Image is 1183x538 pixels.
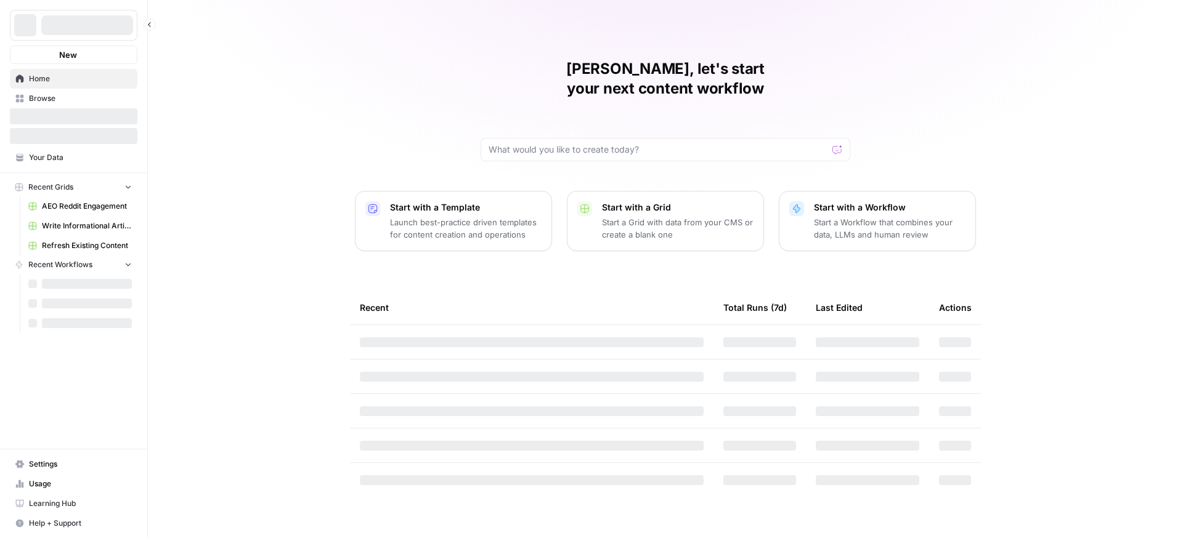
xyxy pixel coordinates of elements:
[28,182,73,193] span: Recent Grids
[29,459,132,470] span: Settings
[779,191,976,251] button: Start with a WorkflowStart a Workflow that combines your data, LLMs and human review
[23,216,137,236] a: Write Informational Article
[10,494,137,513] a: Learning Hub
[42,220,132,231] span: Write Informational Article
[602,216,754,241] p: Start a Grid with data from your CMS or create a blank one
[28,259,92,270] span: Recent Workflows
[59,49,77,61] span: New
[42,240,132,251] span: Refresh Existing Content
[23,196,137,216] a: AEO Reddit Engagement
[29,73,132,84] span: Home
[29,478,132,489] span: Usage
[29,498,132,509] span: Learning Hub
[29,93,132,104] span: Browse
[390,216,542,241] p: Launch best-practice driven templates for content creation and operations
[10,454,137,474] a: Settings
[10,89,137,108] a: Browse
[567,191,764,251] button: Start with a GridStart a Grid with data from your CMS or create a blank one
[814,201,966,214] p: Start with a Workflow
[814,216,966,241] p: Start a Workflow that combines your data, LLMs and human review
[10,474,137,494] a: Usage
[23,236,137,255] a: Refresh Existing Content
[29,518,132,529] span: Help + Support
[10,69,137,89] a: Home
[42,201,132,212] span: AEO Reddit Engagement
[29,152,132,163] span: Your Data
[10,513,137,533] button: Help + Support
[360,291,704,324] div: Recent
[481,59,850,98] h1: [PERSON_NAME], let's start your next content workflow
[602,201,754,214] p: Start with a Grid
[939,291,972,324] div: Actions
[10,178,137,196] button: Recent Grids
[489,143,827,156] input: What would you like to create today?
[723,291,787,324] div: Total Runs (7d)
[390,201,542,214] p: Start with a Template
[10,148,137,167] a: Your Data
[355,191,552,251] button: Start with a TemplateLaunch best-practice driven templates for content creation and operations
[10,255,137,274] button: Recent Workflows
[10,46,137,64] button: New
[816,291,863,324] div: Last Edited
